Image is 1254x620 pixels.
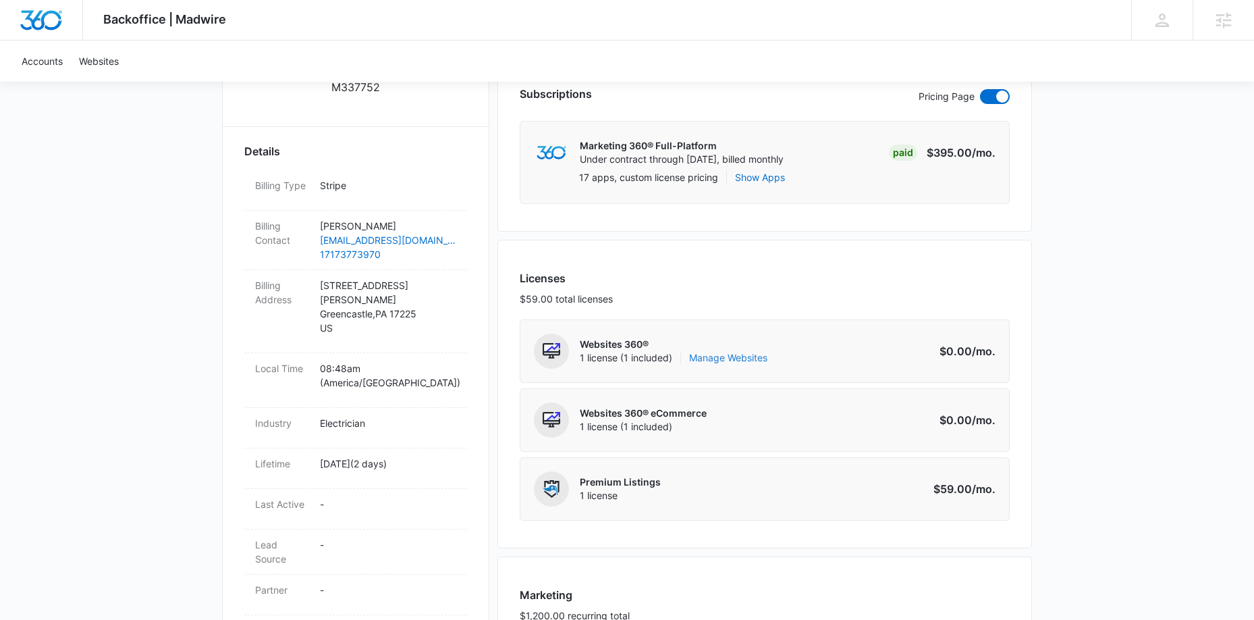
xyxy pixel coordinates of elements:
p: $59.00 [932,481,996,497]
p: - [320,583,456,597]
p: Pricing Page [919,89,975,104]
p: $395.00 [927,145,996,161]
dt: Lifetime [255,457,309,471]
div: Local Time08:48am (America/[GEOGRAPHIC_DATA]) [244,353,467,408]
div: Lifetime[DATE](2 days) [244,448,467,489]
p: 08:48am ( America/[GEOGRAPHIC_DATA] ) [320,361,456,390]
span: /mo. [972,413,996,427]
p: Websites 360® eCommerce [580,407,707,420]
span: /mo. [972,146,996,159]
dt: Billing Contact [255,219,309,247]
h3: Licenses [520,270,613,286]
p: 17 apps, custom license pricing [579,170,718,184]
p: [PERSON_NAME] [320,219,456,233]
span: Backoffice | Madwire [103,12,226,26]
div: Paid [889,145,917,161]
div: Billing Address[STREET_ADDRESS][PERSON_NAME]Greencastle,PA 17225US [244,270,467,353]
p: [STREET_ADDRESS][PERSON_NAME] Greencastle , PA 17225 US [320,278,456,335]
p: $0.00 [932,412,996,428]
dt: Partner [255,583,309,597]
a: [EMAIL_ADDRESS][DOMAIN_NAME] [320,233,456,247]
div: Partner- [244,575,467,615]
p: Websites 360® [580,338,767,351]
dt: Lead Source [255,538,309,566]
p: - [320,538,456,552]
p: Stripe [320,178,456,192]
button: Show Apps [735,170,785,184]
span: 1 license (1 included) [580,351,767,365]
p: Under contract through [DATE], billed monthly [580,153,784,166]
p: Premium Listings [580,475,661,489]
div: Last Active- [244,489,467,529]
span: Details [244,143,280,159]
p: $59.00 total licenses [520,292,613,306]
h3: Subscriptions [520,86,592,102]
span: /mo. [972,344,996,358]
a: 17173773970 [320,247,456,261]
p: Electrician [320,416,456,430]
div: Billing TypeStripe [244,170,467,211]
img: marketing360Logo [537,146,566,160]
p: $0.00 [932,343,996,359]
a: Accounts [13,41,71,82]
p: Marketing 360® Full-Platform [580,139,784,153]
dt: Local Time [255,361,309,376]
div: Billing Contact[PERSON_NAME][EMAIL_ADDRESS][DOMAIN_NAME]17173773970 [244,211,467,270]
dt: Last Active [255,497,309,511]
h3: Marketing [520,587,630,603]
div: Lead Source- [244,529,467,575]
span: /mo. [972,482,996,496]
span: 1 license [580,489,661,502]
p: M337752 [331,79,380,95]
span: 1 license (1 included) [580,420,707,434]
div: IndustryElectrician [244,408,467,448]
p: [DATE] ( 2 days ) [320,457,456,471]
dt: Industry [255,416,309,430]
a: Websites [71,41,127,82]
a: Manage Websites [689,351,767,365]
p: - [320,497,456,511]
dt: Billing Type [255,178,309,192]
dt: Billing Address [255,278,309,307]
